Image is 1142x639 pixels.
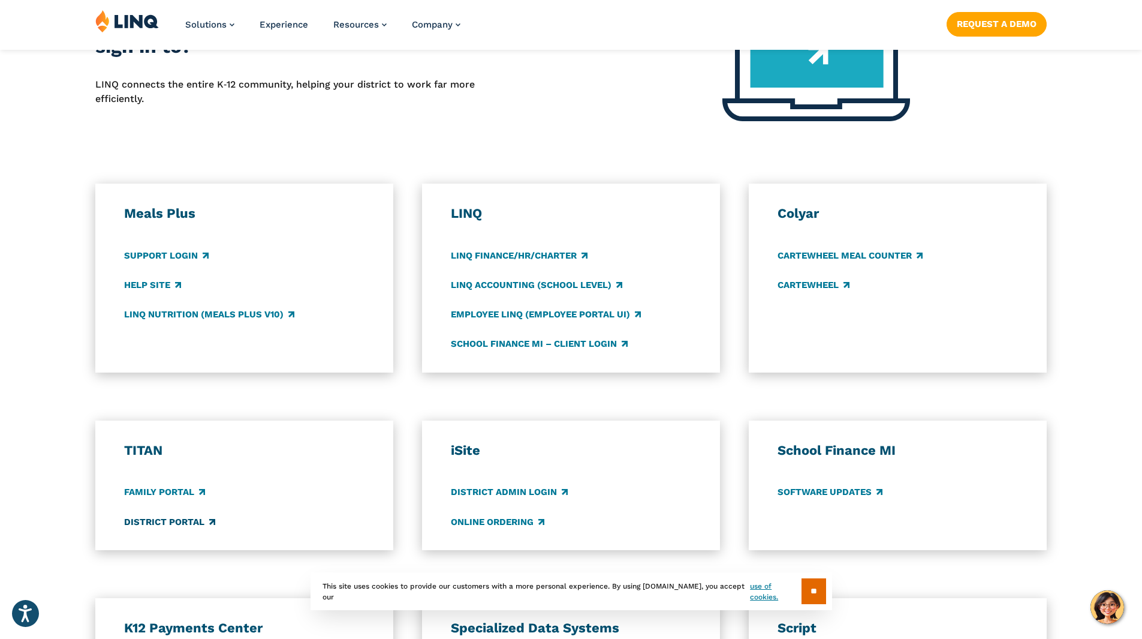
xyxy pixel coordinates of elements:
[124,486,205,499] a: Family Portal
[260,19,308,30] a: Experience
[778,249,923,262] a: CARTEWHEEL Meal Counter
[124,442,365,459] h3: TITAN
[778,442,1019,459] h3: School Finance MI
[311,572,832,610] div: This site uses cookies to provide our customers with a more personal experience. By using [DOMAIN...
[333,19,379,30] span: Resources
[750,581,801,602] a: use of cookies.
[124,249,209,262] a: Support Login
[412,19,453,30] span: Company
[185,19,227,30] span: Solutions
[947,12,1047,36] a: Request a Demo
[451,486,568,499] a: District Admin Login
[947,10,1047,36] nav: Button Navigation
[1090,590,1124,624] button: Hello, have a question? Let’s chat.
[124,515,215,529] a: District Portal
[451,205,692,222] h3: LINQ
[451,442,692,459] h3: iSite
[412,19,460,30] a: Company
[778,278,849,292] a: CARTEWHEEL
[185,10,460,49] nav: Primary Navigation
[778,486,882,499] a: Software Updates
[451,337,628,350] a: School Finance MI – Client Login
[124,308,294,321] a: LINQ Nutrition (Meals Plus v10)
[95,77,475,107] p: LINQ connects the entire K‑12 community, helping your district to work far more efficiently.
[451,515,544,529] a: Online Ordering
[333,19,387,30] a: Resources
[185,19,234,30] a: Solutions
[451,308,641,321] a: Employee LINQ (Employee Portal UI)
[124,205,365,222] h3: Meals Plus
[451,249,587,262] a: LINQ Finance/HR/Charter
[778,205,1019,222] h3: Colyar
[95,10,159,32] img: LINQ | K‑12 Software
[451,278,622,292] a: LINQ Accounting (school level)
[124,278,181,292] a: Help Site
